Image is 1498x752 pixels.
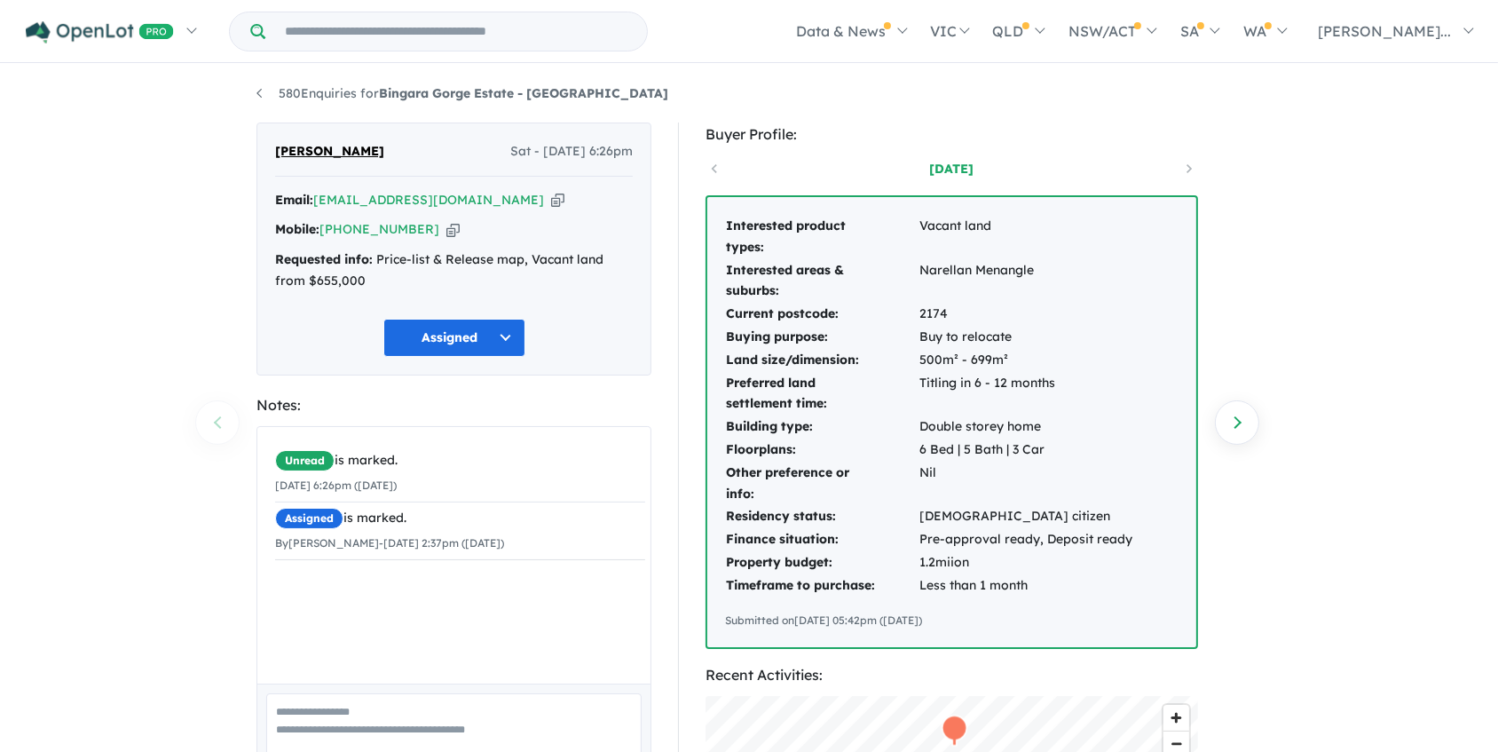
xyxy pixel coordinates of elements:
td: Titling in 6 - 12 months [919,372,1133,416]
a: [EMAIL_ADDRESS][DOMAIN_NAME] [313,192,544,208]
strong: Bingara Gorge Estate - [GEOGRAPHIC_DATA] [379,85,668,101]
td: 1.2miion [919,551,1133,574]
td: Land size/dimension: [725,349,919,372]
td: 2174 [919,303,1133,326]
strong: Requested info: [275,251,373,267]
td: Narellan Menangle [919,259,1133,304]
span: [PERSON_NAME]... [1318,22,1451,40]
div: Submitted on [DATE] 05:42pm ([DATE]) [725,612,1179,629]
td: Vacant land [919,215,1133,259]
button: Copy [551,191,564,210]
nav: breadcrumb [256,83,1242,105]
span: Assigned [275,508,343,529]
div: Recent Activities: [706,663,1198,687]
td: Building type: [725,416,919,439]
td: Property budget: [725,551,919,574]
a: [DATE] [876,160,1027,178]
td: Nil [919,462,1133,506]
td: Pre-approval ready, Deposit ready [919,528,1133,551]
strong: Email: [275,192,313,208]
td: 500m² - 699m² [919,349,1133,372]
td: Double storey home [919,416,1133,439]
div: is marked. [275,508,645,529]
td: Other preference or info: [725,462,919,506]
div: Notes: [256,393,651,417]
strong: Mobile: [275,221,319,237]
a: 580Enquiries forBingara Gorge Estate - [GEOGRAPHIC_DATA] [256,85,668,101]
div: Price-list & Release map, Vacant land from $655,000 [275,249,633,292]
td: Current postcode: [725,303,919,326]
span: Sat - [DATE] 6:26pm [510,141,633,162]
a: [PHONE_NUMBER] [319,221,439,237]
span: [PERSON_NAME] [275,141,384,162]
td: Less than 1 month [919,574,1133,598]
small: By [PERSON_NAME] - [DATE] 2:37pm ([DATE]) [275,536,504,550]
td: Buy to relocate [919,326,1133,349]
div: Buyer Profile: [706,123,1198,146]
td: Interested product types: [725,215,919,259]
span: Unread [275,450,335,471]
button: Assigned [383,319,525,357]
button: Zoom in [1163,705,1189,731]
td: Finance situation: [725,528,919,551]
td: Floorplans: [725,439,919,462]
td: Interested areas & suburbs: [725,259,919,304]
input: Try estate name, suburb, builder or developer [269,12,643,51]
td: Timeframe to purchase: [725,574,919,598]
small: [DATE] 6:26pm ([DATE]) [275,479,397,492]
td: Residency status: [725,505,919,528]
td: Buying purpose: [725,326,919,349]
div: Map marker [942,714,968,747]
td: Preferred land settlement time: [725,372,919,416]
td: [DEMOGRAPHIC_DATA] citizen [919,505,1133,528]
img: Openlot PRO Logo White [26,21,174,44]
td: 6 Bed | 5 Bath | 3 Car [919,439,1133,462]
div: is marked. [275,450,645,471]
button: Copy [446,220,460,239]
